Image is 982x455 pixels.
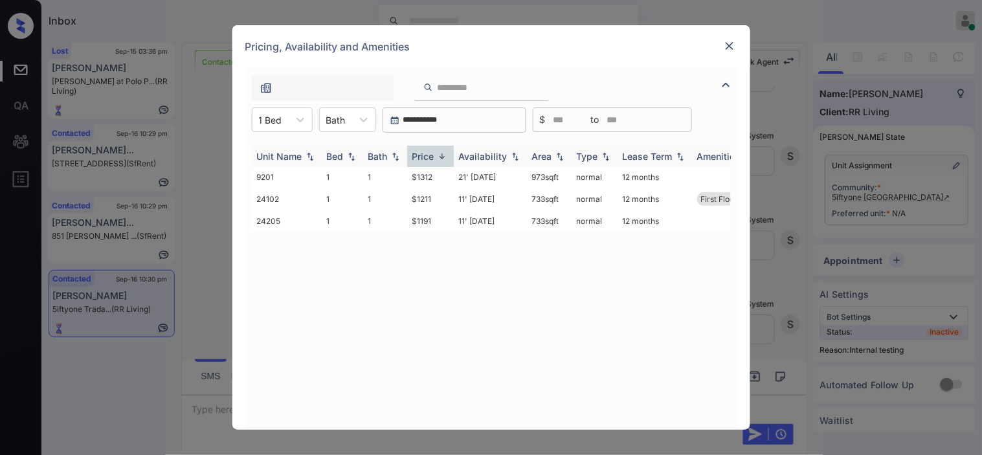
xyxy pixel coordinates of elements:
[618,187,692,211] td: 12 months
[260,82,273,94] img: icon-zuma
[407,211,454,231] td: $1191
[591,113,599,127] span: to
[454,187,527,211] td: 11' [DATE]
[322,187,363,211] td: 1
[322,167,363,187] td: 1
[618,167,692,187] td: 12 months
[527,211,572,231] td: 733 sqft
[363,211,407,231] td: 1
[368,151,388,162] div: Bath
[412,151,434,162] div: Price
[252,167,322,187] td: 9201
[363,187,407,211] td: 1
[423,82,433,93] img: icon-zuma
[252,187,322,211] td: 24102
[599,152,612,161] img: sorting
[436,151,449,161] img: sorting
[454,167,527,187] td: 21' [DATE]
[540,113,546,127] span: $
[723,39,736,52] img: close
[232,25,750,68] div: Pricing, Availability and Amenities
[572,187,618,211] td: normal
[532,151,552,162] div: Area
[572,211,618,231] td: normal
[553,152,566,161] img: sorting
[572,167,618,187] td: normal
[454,211,527,231] td: 11' [DATE]
[697,151,741,162] div: Amenities
[527,167,572,187] td: 973 sqft
[459,151,508,162] div: Availability
[527,187,572,211] td: 733 sqft
[577,151,598,162] div: Type
[322,211,363,231] td: 1
[623,151,673,162] div: Lease Term
[304,152,317,161] img: sorting
[252,211,322,231] td: 24205
[257,151,302,162] div: Unit Name
[327,151,344,162] div: Bed
[389,152,402,161] img: sorting
[674,152,687,161] img: sorting
[509,152,522,161] img: sorting
[407,187,454,211] td: $1211
[363,167,407,187] td: 1
[618,211,692,231] td: 12 months
[701,194,738,204] span: First Floor
[719,77,734,93] img: icon-zuma
[407,167,454,187] td: $1312
[345,152,358,161] img: sorting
